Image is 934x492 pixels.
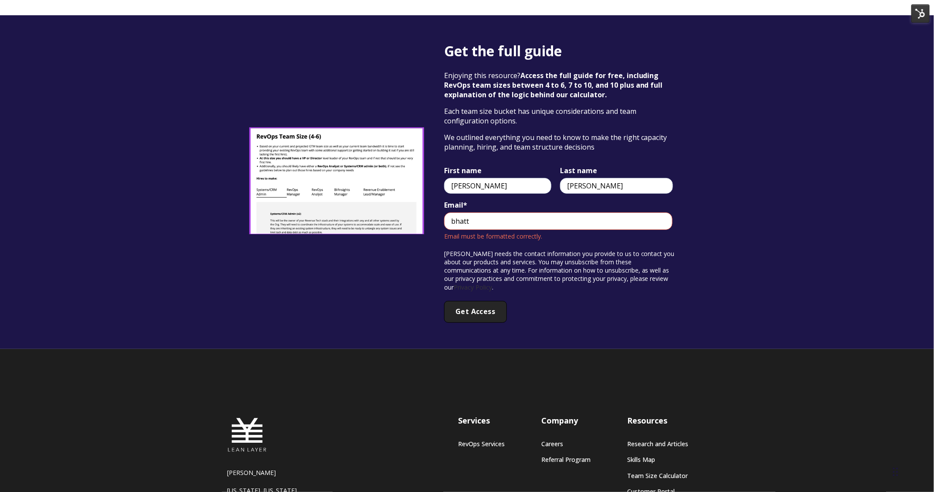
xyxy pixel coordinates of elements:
[444,133,667,152] span: We outlined everything you need to know to make the right capacity planning, hiring, and team str...
[444,41,562,60] span: Get the full guide
[459,415,505,426] h3: Services
[444,166,482,175] span: First name
[444,200,463,210] span: Email
[454,283,492,291] a: Privacy Policy
[560,166,597,175] span: Last name
[628,472,689,479] a: Team Size Calculator
[249,127,425,234] img: Revenue Operations Team Size, Structure and Hiring Guide
[893,459,898,485] div: Drag
[628,440,689,448] a: Research and Articles
[459,440,505,448] a: RevOps Services
[444,249,676,291] p: [PERSON_NAME] needs the contact information you provide to us to contact you about our products a...
[444,106,636,126] span: Each team size bucket has unique considerations and team configuration options.
[228,468,336,477] p: [PERSON_NAME]
[444,71,663,99] strong: Access the full guide for free, including RevOps team sizes between 4 to 6, 7 to 10, and 10 plus ...
[911,4,930,23] img: HubSpot Tools Menu Toggle
[444,232,676,241] label: Email must be formatted correctly.
[542,456,591,463] a: Referral Program
[542,415,591,426] h3: Company
[444,71,663,99] span: Enjoying this resource?
[628,415,689,426] h3: Resources
[778,370,934,492] iframe: Chat Widget
[444,301,507,323] input: Get Access
[228,415,267,454] img: Lean Layer
[628,456,689,463] a: Skills Map
[542,440,591,448] a: Careers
